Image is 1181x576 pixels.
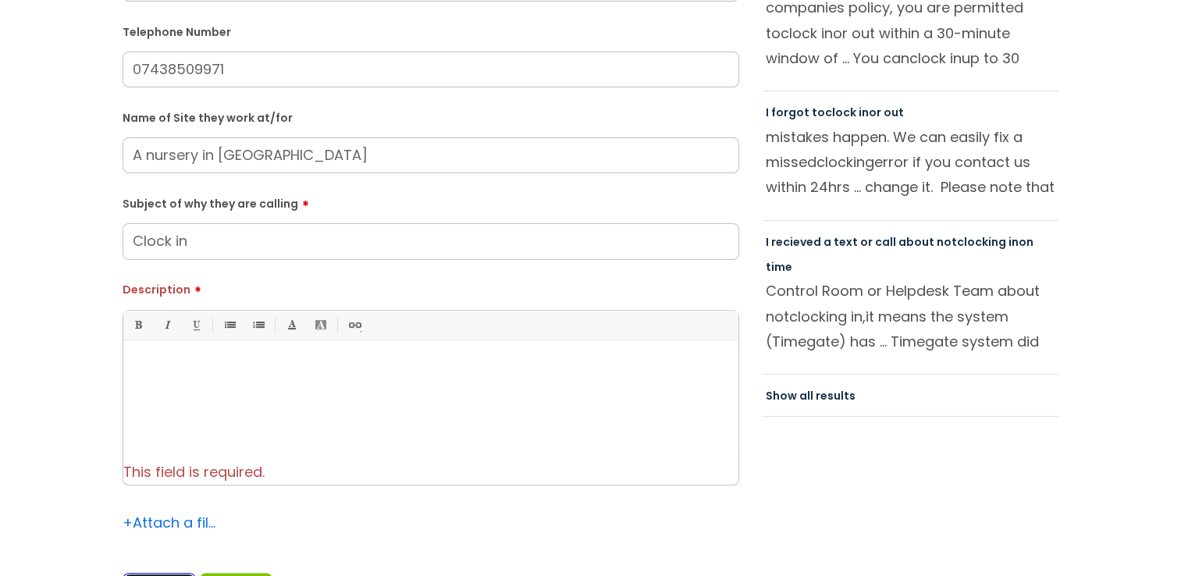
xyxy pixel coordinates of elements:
[825,105,856,120] span: clock
[123,23,739,39] label: Telephone Number
[957,234,1006,250] span: clocking
[766,105,904,120] a: I forgot toclock inor out
[950,48,962,68] span: in
[123,278,739,297] label: Description
[248,315,268,335] a: 1. Ordered List (Ctrl-Shift-8)
[219,315,239,335] a: • Unordered List (Ctrl-Shift-7)
[157,315,176,335] a: Italic (Ctrl-I)
[123,192,739,211] label: Subject of why they are calling
[344,315,364,335] a: Link
[186,315,205,335] a: Underline(Ctrl-U)
[282,315,301,335] a: Font Color
[123,456,738,485] div: This field is required.
[1008,234,1019,250] span: in
[123,510,216,535] div: Attach a file
[766,125,1056,200] p: mistakes happen. We can easily fix a missed error if you contact us within 24hrs ... change it. P...
[766,234,1033,275] a: I recieved a text or call about notclocking inon time
[766,279,1056,354] p: Control Room or Helpdesk Team about not it means the system (Timegate) has ... Timegate system di...
[859,105,869,120] span: in
[311,315,330,335] a: Back Color
[851,307,866,326] span: in,
[816,152,874,172] span: clocking
[128,315,148,335] a: Bold (Ctrl-B)
[766,388,856,404] a: Show all results
[781,23,817,43] span: clock
[789,307,847,326] span: clocking
[909,48,946,68] span: clock
[821,23,833,43] span: in
[123,108,739,125] label: Name of Site they work at/for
